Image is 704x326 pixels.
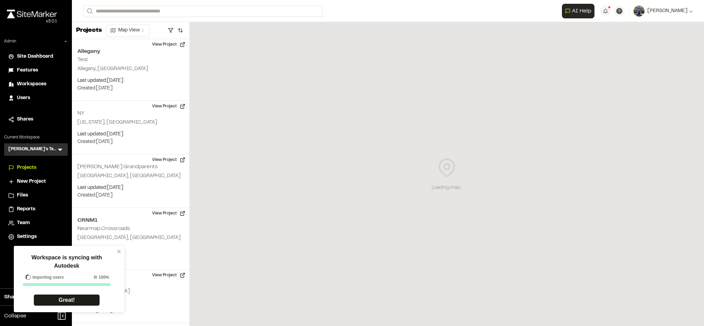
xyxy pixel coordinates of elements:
[17,80,46,88] span: Workspaces
[562,4,594,18] button: Open AI Assistant
[8,192,64,199] a: Files
[8,94,64,102] a: Users
[148,39,189,50] button: View Project
[77,77,184,85] p: Last updated: [DATE]
[148,208,189,219] button: View Project
[77,184,184,192] p: Last updated: [DATE]
[17,94,30,102] span: Users
[34,294,100,306] a: Great!
[77,131,184,138] p: Last updated: [DATE]
[8,219,64,227] a: Team
[8,67,64,74] a: Features
[77,172,184,180] p: [GEOGRAPHIC_DATA], [GEOGRAPHIC_DATA]
[572,7,591,15] span: AI Help
[17,178,46,185] span: New Project
[432,184,462,192] div: Loading map...
[77,138,184,146] p: Created: [DATE]
[77,253,184,261] p: Created: [DATE]
[17,205,35,213] span: Reports
[647,7,687,15] span: [PERSON_NAME]
[77,216,184,224] h2: CRNM1
[77,234,184,242] p: [GEOGRAPHIC_DATA], [GEOGRAPHIC_DATA]
[17,116,33,123] span: Shares
[17,219,30,227] span: Team
[8,164,64,172] a: Projects
[8,80,64,88] a: Workspaces
[117,249,122,254] button: close
[633,6,645,17] img: User
[77,299,184,307] p: Last updated: [DATE]
[8,53,64,60] a: Site Dashboard
[77,226,130,231] h2: Nearmap Crossroads
[148,154,189,165] button: View Project
[77,288,184,295] p: , [GEOGRAPHIC_DATA]
[77,57,88,62] h2: Test
[77,85,184,92] p: Created: [DATE]
[4,38,16,45] p: Admin
[8,116,64,123] a: Shares
[8,146,57,153] h3: [PERSON_NAME]'s Test
[19,253,115,270] p: Workspace is syncing with Autodesk
[17,53,53,60] span: Site Dashboard
[8,233,64,241] a: Settings
[4,293,50,301] span: Share Workspace
[4,312,26,320] span: Collapse
[76,26,102,35] p: Projects
[17,233,37,241] span: Settings
[77,192,184,199] p: Created: [DATE]
[94,274,97,280] span: 0 /
[8,205,64,213] a: Reports
[17,164,36,172] span: Projects
[77,164,158,169] h2: [PERSON_NAME] Grandparents
[98,274,109,280] span: 100%
[77,307,184,315] p: Created: [DATE]
[77,119,184,126] p: [US_STATE], [GEOGRAPHIC_DATA]
[4,134,68,141] p: Current Workspace
[562,4,597,18] div: Open AI Assistant
[77,47,184,56] h2: Allegany
[77,111,84,116] h2: NY
[7,18,57,25] div: Oh geez...please don't...
[17,192,28,199] span: Files
[7,10,57,18] img: rebrand.png
[148,101,189,112] button: View Project
[8,178,64,185] a: New Project
[148,270,189,281] button: View Project
[77,65,184,73] p: Allegany, [GEOGRAPHIC_DATA]
[17,67,38,74] span: Features
[23,274,64,280] div: Importing users
[83,6,95,17] button: Search
[633,6,693,17] button: [PERSON_NAME]
[77,246,184,253] p: Last updated: [DATE]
